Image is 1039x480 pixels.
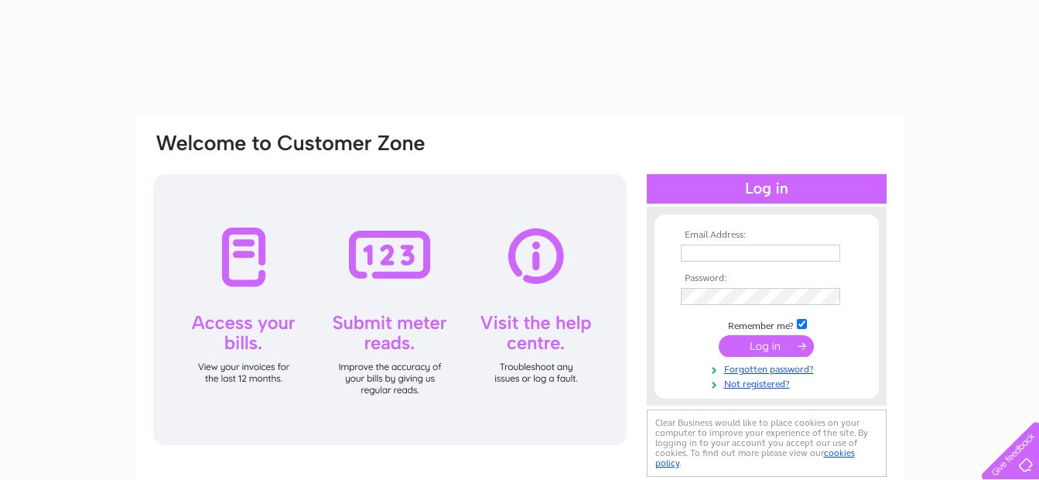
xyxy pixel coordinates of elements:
[681,375,856,390] a: Not registered?
[647,410,887,477] div: Clear Business would like to place cookies on your computer to improve your experience of the sit...
[677,273,856,284] th: Password:
[655,447,855,468] a: cookies policy
[677,317,856,332] td: Remember me?
[677,230,856,241] th: Email Address:
[681,361,856,375] a: Forgotten password?
[719,335,814,357] input: Submit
